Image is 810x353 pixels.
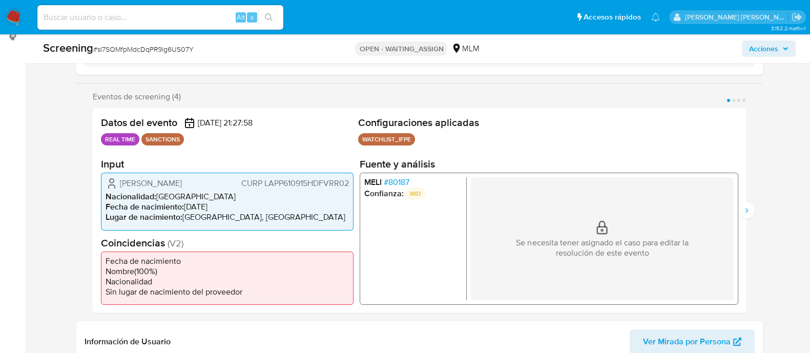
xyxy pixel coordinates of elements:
span: Accesos rápidos [584,12,641,23]
span: 3.152.2-hotfix-1 [771,24,805,32]
a: Notificaciones [651,13,660,22]
p: anamaria.arriagasanchez@mercadolibre.com.mx [685,12,788,22]
button: Acciones [742,40,796,57]
div: MLM [451,43,479,54]
button: search-icon [258,10,279,25]
input: Buscar usuario o caso... [37,11,283,24]
p: OPEN - WAITING_ASSIGN [355,41,447,56]
h1: Información de Usuario [85,337,171,347]
a: Salir [792,12,802,23]
span: Acciones [749,40,778,57]
b: Screening [43,39,93,56]
span: # sl7SOMfpMdcDqPR9lg6US07Y [93,44,194,54]
span: Alt [237,12,245,22]
span: s [251,12,254,22]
